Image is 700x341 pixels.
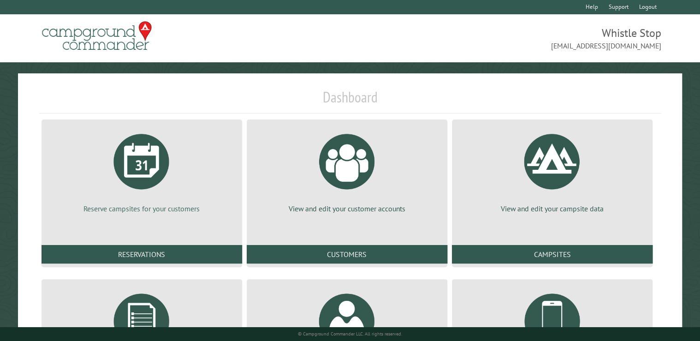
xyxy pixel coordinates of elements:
[53,203,231,214] p: Reserve campsites for your customers
[39,18,154,54] img: Campground Commander
[452,245,653,263] a: Campsites
[463,203,641,214] p: View and edit your campsite data
[247,245,447,263] a: Customers
[42,245,242,263] a: Reservations
[350,25,661,51] span: Whistle Stop [EMAIL_ADDRESS][DOMAIN_NAME]
[53,127,231,214] a: Reserve campsites for your customers
[298,331,402,337] small: © Campground Commander LLC. All rights reserved.
[463,127,641,214] a: View and edit your campsite data
[258,127,436,214] a: View and edit your customer accounts
[39,88,661,114] h1: Dashboard
[258,203,436,214] p: View and edit your customer accounts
